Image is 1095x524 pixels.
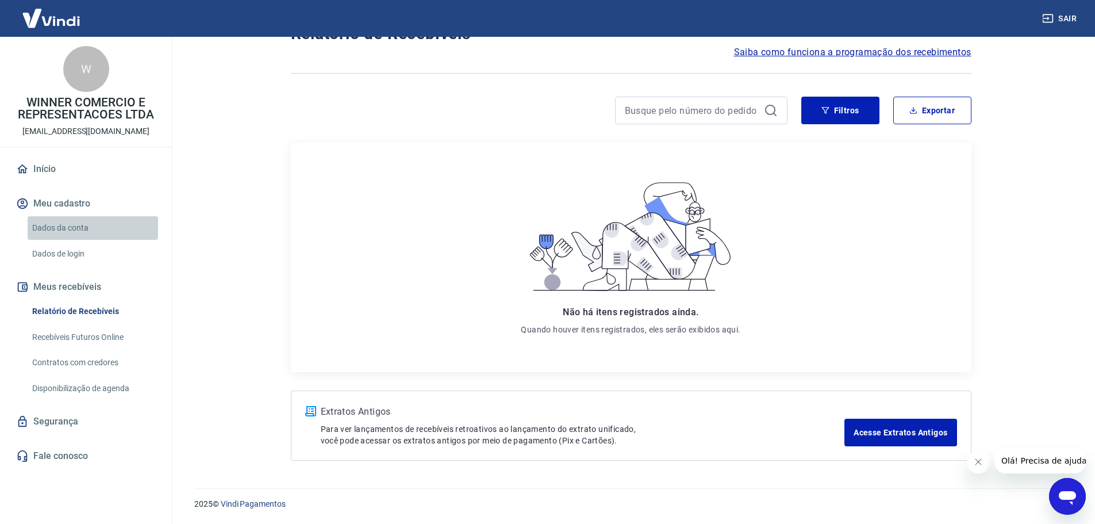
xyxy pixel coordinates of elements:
[305,406,316,416] img: ícone
[221,499,286,508] a: Vindi Pagamentos
[14,1,89,36] img: Vindi
[14,443,158,469] a: Fale conosco
[563,307,698,318] span: Não há itens registrados ainda.
[801,97,879,124] button: Filtros
[893,97,971,124] button: Exportar
[28,300,158,323] a: Relatório de Recebíveis
[14,156,158,182] a: Início
[844,419,956,446] a: Acesse Extratos Antigos
[1049,478,1086,515] iframe: Botão para abrir a janela de mensagens
[28,377,158,400] a: Disponibilização de agenda
[28,326,158,349] a: Recebíveis Futuros Online
[22,125,149,137] p: [EMAIL_ADDRESS][DOMAIN_NAME]
[521,324,740,335] p: Quando houver itens registrados, eles serão exibidos aqui.
[7,8,97,17] span: Olá! Precisa de ajuda?
[967,450,990,473] iframe: Fechar mensagem
[9,97,163,121] p: WINNER COMERCIO E REPRESENTACOES LTDA
[28,216,158,240] a: Dados da conta
[625,102,759,119] input: Busque pelo número do pedido
[1040,8,1081,29] button: Sair
[994,448,1086,473] iframe: Mensagem da empresa
[63,46,109,92] div: W
[321,423,845,446] p: Para ver lançamentos de recebíveis retroativos ao lançamento do extrato unificado, você pode aces...
[28,242,158,266] a: Dados de login
[321,405,845,419] p: Extratos Antigos
[14,409,158,434] a: Segurança
[28,351,158,374] a: Contratos com credores
[14,191,158,216] button: Meu cadastro
[14,274,158,300] button: Meus recebíveis
[194,498,1067,510] p: 2025 ©
[734,45,971,59] a: Saiba como funciona a programação dos recebimentos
